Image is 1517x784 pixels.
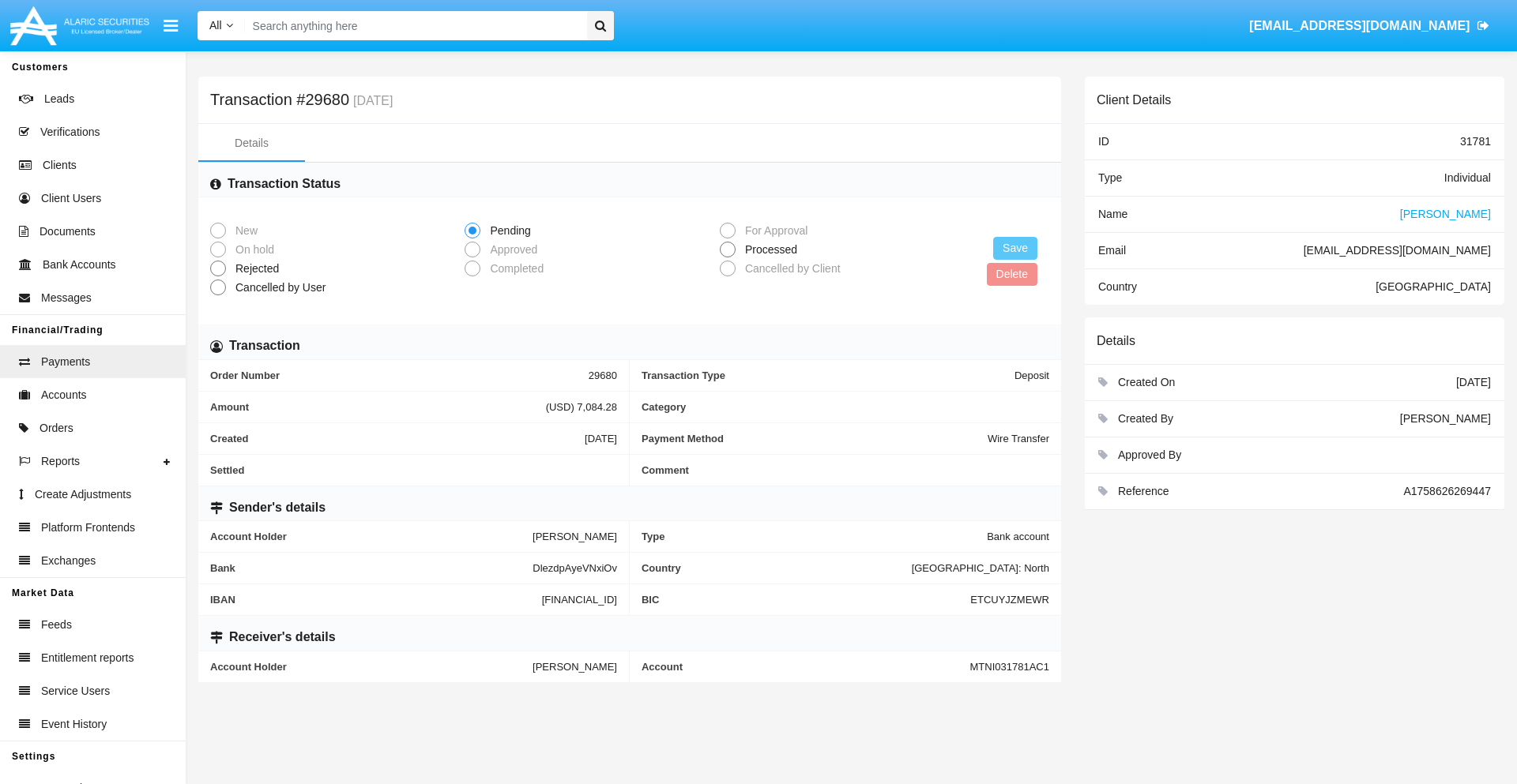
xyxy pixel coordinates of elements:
[1098,208,1127,220] span: Name
[1242,4,1497,48] a: [EMAIL_ADDRESS][DOMAIN_NAME]
[642,401,1049,413] span: Category
[1456,376,1491,388] span: [DATE]
[41,617,72,633] span: Feeds
[228,175,341,193] h6: Transaction Status
[642,369,1014,381] span: Transaction Type
[210,531,533,542] span: Account Holder
[43,257,116,273] span: Bank Accounts
[480,242,541,258] span: Approved
[210,464,617,476] span: Settled
[1118,485,1169,497] span: Reference
[349,95,393,107] small: [DATE]
[210,433,585,445] span: Created
[41,650,134,666] span: Entitlement reports
[542,594,617,606] span: [FINANCIAL_ID]
[1118,412,1173,425] span: Created By
[1098,244,1126,257] span: Email
[1460,135,1491,148] span: 31781
[235,135,269,152] div: Details
[1098,171,1122,184] span: Type
[1304,244,1491,257] span: [EMAIL_ADDRESS][DOMAIN_NAME]
[1249,19,1470,32] span: [EMAIL_ADDRESS][DOMAIN_NAME]
[1400,208,1491,220] span: [PERSON_NAME]
[993,237,1037,260] button: Save
[533,531,617,542] span: [PERSON_NAME]
[41,553,96,569] span: Exchanges
[40,124,100,141] span: Verifications
[226,242,278,258] span: On hold
[245,11,582,40] input: Search
[41,190,101,207] span: Client Users
[198,17,245,34] a: All
[1098,135,1109,148] span: ID
[546,401,617,413] span: (USD) 7,084.28
[229,628,336,646] h6: Receiver's details
[210,93,393,107] h5: Transaction #29680
[229,499,326,516] h6: Sender's details
[41,520,135,536] span: Platform Frontends
[210,562,533,574] span: Bank
[1097,92,1171,107] h6: Client Details
[41,387,87,403] span: Accounts
[41,683,110,700] span: Service Users
[642,661,970,673] span: Account
[229,337,300,354] h6: Transaction
[533,661,617,673] span: [PERSON_NAME]
[1400,412,1491,425] span: [PERSON_NAME]
[970,594,1049,606] span: ETCUYJZMEWR
[642,531,987,542] span: Type
[41,716,107,733] span: Event History
[210,661,533,673] span: Account Holder
[736,223,811,239] span: For Approval
[642,594,970,606] span: BIC
[35,486,131,503] span: Create Adjustments
[210,369,589,381] span: Order Number
[642,562,912,574] span: Country
[40,223,96,240] span: Documents
[1118,448,1181,461] span: Approved By
[1403,485,1491,497] span: A1758626269447
[41,453,80,470] span: Reports
[226,223,262,239] span: New
[1014,369,1049,381] span: Deposit
[480,223,534,239] span: Pending
[987,531,1049,542] span: Bank account
[41,290,92,306] span: Messages
[40,420,73,437] span: Orders
[987,263,1037,286] button: Delete
[912,562,1049,574] span: [GEOGRAPHIC_DATA]: North
[736,261,845,277] span: Cancelled by Client
[209,19,222,32] span: All
[1376,280,1491,293] span: [GEOGRAPHIC_DATA]
[1097,333,1135,348] h6: Details
[41,354,90,370] span: Payments
[43,157,77,174] span: Clients
[226,279,329,296] span: Cancelled by User
[736,242,801,258] span: Processed
[988,433,1049,445] span: Wire Transfer
[226,261,283,277] span: Rejected
[1098,280,1137,293] span: Country
[642,433,988,445] span: Payment Method
[970,661,1049,673] span: MTNI031781AC1
[210,401,546,413] span: Amount
[642,464,1049,476] span: Comment
[1444,171,1491,184] span: Individual
[210,594,542,606] span: IBAN
[44,91,74,107] span: Leads
[8,2,152,49] img: Logo image
[480,261,548,277] span: Completed
[533,562,617,574] span: DlezdpAyeVNxiOv
[1118,376,1175,388] span: Created On
[585,433,617,445] span: [DATE]
[589,369,617,381] span: 29680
